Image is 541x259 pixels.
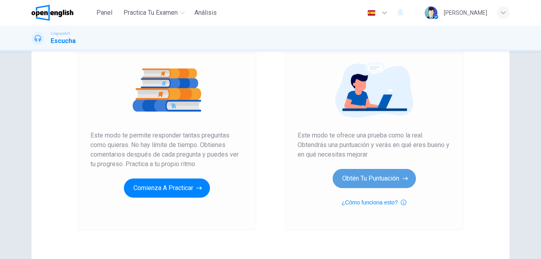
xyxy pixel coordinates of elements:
[191,6,220,20] button: Análisis
[194,8,217,18] span: Análisis
[90,131,243,169] span: Este modo te permite responder tantas preguntas como quieras. No hay límite de tiempo. Obtienes c...
[120,6,188,20] button: Practica tu examen
[298,131,451,159] span: Este modo te ofrece una prueba como la real. Obtendrás una puntuación y verás en qué eres bueno y...
[123,8,178,18] span: Practica tu examen
[51,31,70,36] span: Linguaskill
[333,169,416,188] button: Obtén tu puntuación
[31,5,73,21] img: OpenEnglish logo
[444,8,487,18] div: [PERSON_NAME]
[92,6,117,20] button: Panel
[96,8,112,18] span: Panel
[425,6,437,19] img: Profile picture
[367,10,376,16] img: es
[342,198,407,207] button: ¿Cómo funciona esto?
[51,36,76,46] h1: Escucha
[124,179,210,198] button: Comienza a practicar
[31,5,92,21] a: OpenEnglish logo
